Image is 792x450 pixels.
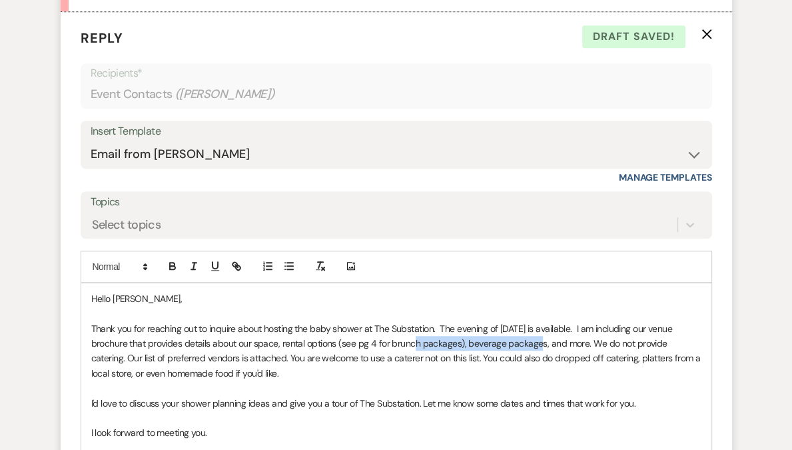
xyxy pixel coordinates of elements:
[81,29,123,47] span: Reply
[91,81,702,107] div: Event Contacts
[619,171,712,183] a: Manage Templates
[91,427,207,439] span: I look forward to meeting you.
[91,122,702,141] div: Insert Template
[91,193,702,212] label: Topics
[91,323,703,379] span: Thank you for reaching out to inquire about hosting the baby shower at The Substation. The evenin...
[175,85,275,103] span: ( [PERSON_NAME] )
[91,65,702,82] p: Recipients*
[91,397,635,409] span: I'd love to discuss your shower planning ideas and give you a tour of The Substation. Let me know...
[92,215,161,233] div: Select topics
[582,25,685,48] span: Draft saved!
[91,291,701,306] p: Hello [PERSON_NAME],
